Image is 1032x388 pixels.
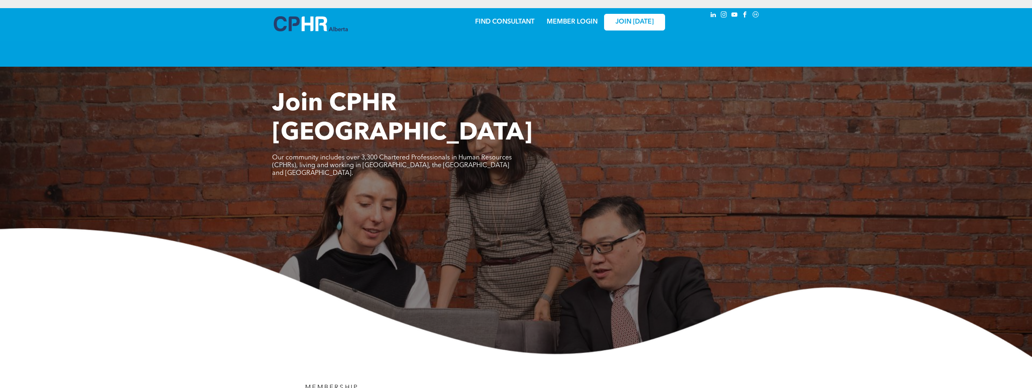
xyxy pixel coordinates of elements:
[547,19,598,25] a: MEMBER LOGIN
[720,10,729,21] a: instagram
[741,10,750,21] a: facebook
[730,10,739,21] a: youtube
[615,18,654,26] span: JOIN [DATE]
[274,16,348,31] img: A blue and white logo for cp alberta
[272,155,512,177] span: Our community includes over 3,300 Chartered Professionals in Human Resources (CPHRs), living and ...
[272,92,532,146] span: Join CPHR [GEOGRAPHIC_DATA]
[709,10,718,21] a: linkedin
[751,10,760,21] a: Social network
[604,14,665,31] a: JOIN [DATE]
[475,19,535,25] a: FIND CONSULTANT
